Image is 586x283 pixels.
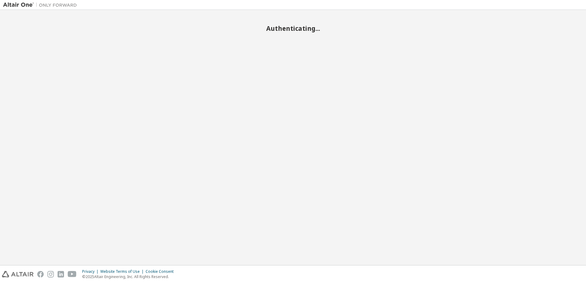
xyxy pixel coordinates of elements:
img: youtube.svg [68,271,77,277]
div: Website Terms of Use [100,269,146,274]
img: facebook.svg [37,271,44,277]
div: Cookie Consent [146,269,177,274]
h2: Authenticating... [3,24,583,32]
div: Privacy [82,269,100,274]
img: linkedin.svg [58,271,64,277]
img: instagram.svg [47,271,54,277]
img: altair_logo.svg [2,271,34,277]
img: Altair One [3,2,80,8]
p: © 2025 Altair Engineering, Inc. All Rights Reserved. [82,274,177,279]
